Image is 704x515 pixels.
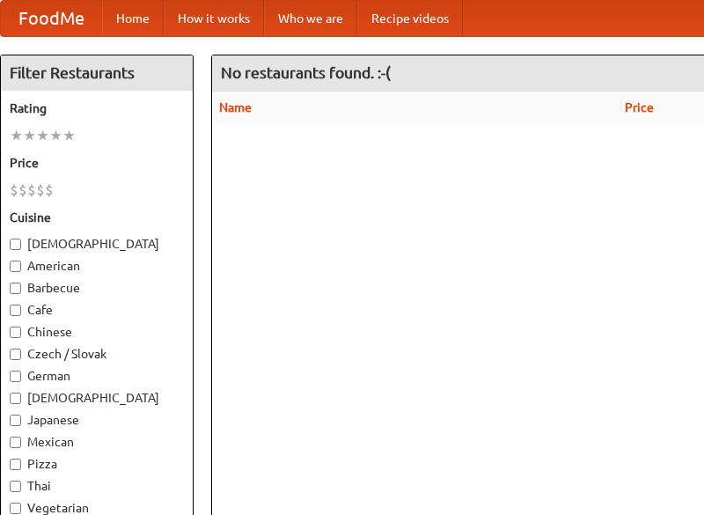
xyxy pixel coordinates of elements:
h5: Rating [10,99,184,117]
li: $ [27,180,36,200]
label: Chinese [10,323,184,341]
li: ★ [49,126,62,145]
input: Thai [10,481,21,492]
input: Mexican [10,437,21,448]
input: Pizza [10,459,21,470]
li: ★ [23,126,36,145]
input: Barbecue [10,283,21,294]
label: American [10,257,184,275]
label: [DEMOGRAPHIC_DATA] [10,235,184,253]
label: Cafe [10,301,184,319]
ng-pluralize: No restaurants found. :-( [221,64,391,81]
a: FoodMe [1,1,102,36]
input: Czech / Slovak [10,349,21,360]
label: Japanese [10,411,184,429]
label: [DEMOGRAPHIC_DATA] [10,389,184,407]
label: Thai [10,477,184,495]
li: $ [18,180,27,200]
input: Cafe [10,305,21,316]
label: German [10,367,184,385]
a: Name [219,100,252,114]
a: How it works [164,1,264,36]
h5: Price [10,154,184,172]
li: $ [45,180,54,200]
input: [DEMOGRAPHIC_DATA] [10,239,21,250]
li: ★ [10,126,23,145]
input: Japanese [10,415,21,426]
li: ★ [62,126,76,145]
input: German [10,371,21,382]
label: Barbecue [10,279,184,297]
input: [DEMOGRAPHIC_DATA] [10,393,21,404]
h4: Filter Restaurants [1,55,193,91]
label: Czech / Slovak [10,345,184,363]
label: Pizza [10,455,184,473]
input: Chinese [10,327,21,338]
a: Price [625,100,654,114]
li: ★ [36,126,49,145]
a: Who we are [264,1,357,36]
li: $ [36,180,45,200]
label: Mexican [10,433,184,451]
li: $ [10,180,18,200]
h5: Cuisine [10,209,184,226]
a: Recipe videos [357,1,463,36]
a: Home [102,1,164,36]
input: Vegetarian [10,503,21,514]
input: American [10,261,21,272]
